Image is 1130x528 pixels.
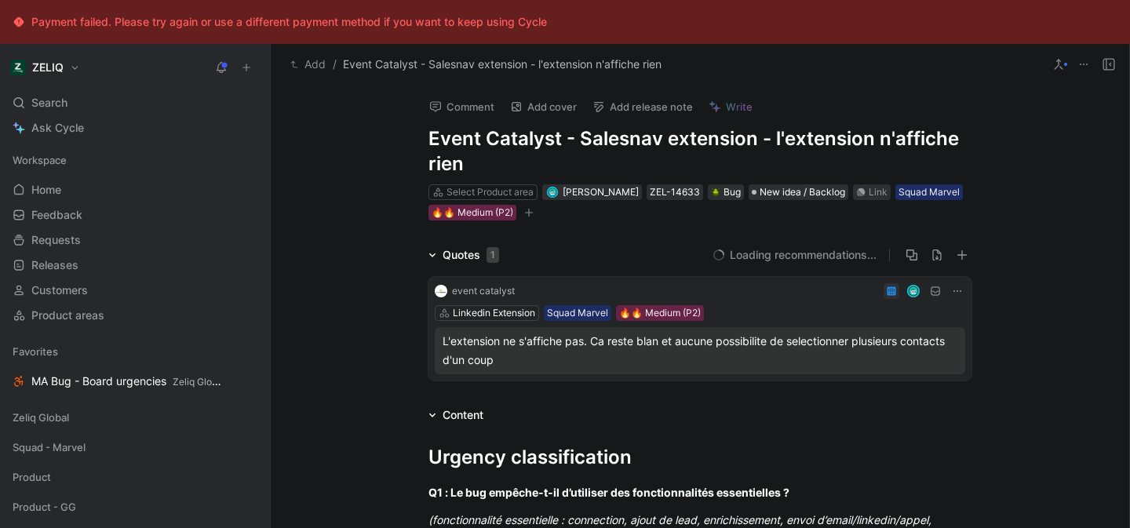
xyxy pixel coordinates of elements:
[503,96,584,118] button: Add cover
[6,116,264,140] a: Ask Cycle
[713,246,877,264] button: Loading recommendations...
[6,465,264,493] div: Product
[650,184,700,200] div: ZEL-14633
[13,410,69,425] span: Zeliq Global
[6,279,264,302] a: Customers
[443,332,957,370] div: L'extension ne s'affiche pas. Ca reste blan et aucune possibilite de selectionner plusieurs conta...
[708,184,744,200] div: 🪲Bug
[869,184,888,200] div: Link
[6,465,264,489] div: Product
[711,184,741,200] div: Bug
[13,469,51,485] span: Product
[6,495,264,523] div: Product - GG
[31,118,84,137] span: Ask Cycle
[443,406,483,424] div: Content
[31,308,104,323] span: Product areas
[6,148,264,172] div: Workspace
[899,184,960,200] div: Squad Marvel
[711,188,720,197] img: 🪲
[31,182,61,198] span: Home
[6,203,264,227] a: Feedback
[6,406,264,434] div: Zeliq Global
[13,499,76,515] span: Product - GG
[31,282,88,298] span: Customers
[487,247,499,263] div: 1
[6,435,264,459] div: Squad - Marvel
[286,55,330,74] button: Add
[6,495,264,519] div: Product - GG
[749,184,848,200] div: New idea / Backlog
[31,13,547,31] div: Payment failed. Please try again or use a different payment method if you want to keep using Cycle
[909,286,919,296] img: avatar
[6,178,264,202] a: Home
[428,486,789,499] strong: Q1 : Le bug empêche-t-il d’utiliser des fonctionnalités essentielles ?
[32,60,64,75] h1: ZELIQ
[6,370,264,393] a: MA Bug - Board urgenciesZeliq Global
[452,283,515,299] div: event catalyst
[31,232,81,248] span: Requests
[6,253,264,277] a: Releases
[435,285,447,297] img: logo
[563,186,639,198] span: [PERSON_NAME]
[13,344,58,359] span: Favorites
[432,205,513,220] div: 🔥🔥 Medium (P2)
[619,305,701,321] div: 🔥🔥 Medium (P2)
[447,184,534,200] div: Select Product area
[31,257,78,273] span: Releases
[443,246,499,264] div: Quotes
[6,435,264,464] div: Squad - Marvel
[6,91,264,115] div: Search
[760,184,845,200] span: New idea / Backlog
[428,126,971,177] h1: Event Catalyst - Salesnav extension - l'extension n'affiche rien
[547,305,608,321] div: Squad Marvel
[31,207,82,223] span: Feedback
[428,443,971,472] div: Urgency classification
[343,55,662,74] span: Event Catalyst - Salesnav extension - l'extension n'affiche rien
[173,376,225,388] span: Zeliq Global
[6,228,264,252] a: Requests
[6,56,84,78] button: ZELIQZELIQ
[726,100,753,114] span: Write
[6,304,264,327] a: Product areas
[10,60,26,75] img: ZELIQ
[422,96,501,118] button: Comment
[422,246,505,264] div: Quotes1
[13,439,86,455] span: Squad - Marvel
[6,340,264,363] div: Favorites
[31,373,223,390] span: MA Bug - Board urgencies
[31,93,67,112] span: Search
[453,305,535,321] div: Linkedin Extension
[6,406,264,429] div: Zeliq Global
[13,152,67,168] span: Workspace
[333,55,337,74] span: /
[422,406,490,424] div: Content
[702,96,760,118] button: Write
[548,188,556,196] img: avatar
[585,96,700,118] button: Add release note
